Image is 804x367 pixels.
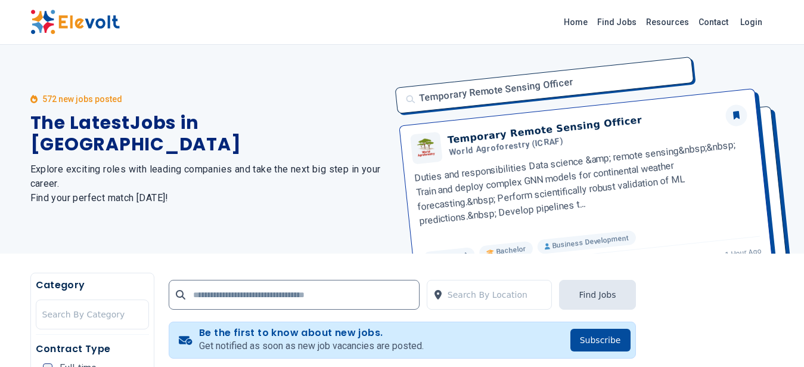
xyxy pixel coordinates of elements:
[641,13,694,32] a: Resources
[36,278,149,292] h5: Category
[30,10,120,35] img: Elevolt
[30,112,388,155] h1: The Latest Jobs in [GEOGRAPHIC_DATA]
[30,162,388,205] h2: Explore exciting roles with leading companies and take the next big step in your career. Find you...
[199,339,424,353] p: Get notified as soon as new job vacancies are posted.
[42,93,122,105] p: 572 new jobs posted
[592,13,641,32] a: Find Jobs
[199,327,424,339] h4: Be the first to know about new jobs.
[733,10,769,34] a: Login
[36,342,149,356] h5: Contract Type
[559,13,592,32] a: Home
[559,280,635,310] button: Find Jobs
[694,13,733,32] a: Contact
[570,329,631,351] button: Subscribe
